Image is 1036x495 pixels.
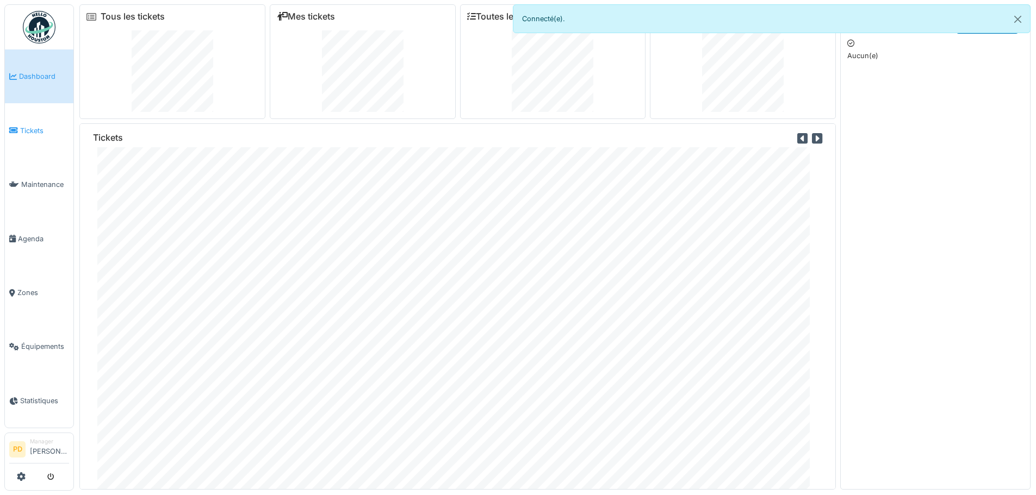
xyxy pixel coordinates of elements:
[5,49,73,103] a: Dashboard
[9,441,26,458] li: PD
[21,341,69,352] span: Équipements
[30,437,69,446] div: Manager
[5,158,73,211] a: Maintenance
[9,437,69,463] a: PD Manager[PERSON_NAME]
[21,179,69,190] span: Maintenance
[5,374,73,428] a: Statistiques
[467,11,548,22] a: Toutes les tâches
[20,396,69,406] span: Statistiques
[20,126,69,136] span: Tickets
[5,266,73,319] a: Zones
[30,437,69,461] li: [PERSON_NAME]
[277,11,335,22] a: Mes tickets
[847,51,1023,61] p: Aucun(e)
[5,103,73,157] a: Tickets
[5,319,73,373] a: Équipements
[93,133,123,143] h6: Tickets
[23,11,55,43] img: Badge_color-CXgf-gQk.svg
[18,234,69,244] span: Agenda
[513,4,1031,33] div: Connecté(e).
[19,71,69,82] span: Dashboard
[1006,5,1030,34] button: Close
[17,287,69,298] span: Zones
[101,11,165,22] a: Tous les tickets
[5,211,73,265] a: Agenda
